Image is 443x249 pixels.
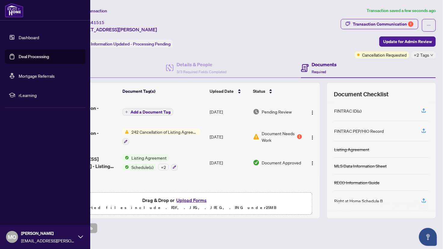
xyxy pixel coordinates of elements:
span: 41515 [91,20,104,25]
button: Add a Document Tag [122,108,173,116]
button: Transaction Communication1 [341,19,418,29]
button: Status Icon242 Cancellation of Listing Agreement - Authority to Offer for Sale [122,129,200,145]
span: Document Needs Work [262,130,296,143]
button: Logo [308,158,317,167]
div: FINTRAC PEP/HIO Record [334,128,384,134]
td: [DATE] [207,124,250,150]
button: Logo [308,132,317,142]
span: Add a Document Tag [131,110,171,114]
span: Cancellation Requested [362,51,407,58]
div: FINTRAC ID(s) [334,107,361,114]
button: Upload Forms [174,196,208,204]
button: Add a Document Tag [122,108,173,116]
span: Drag & Drop or [142,196,208,204]
div: Right at Home Schedule B [334,198,383,204]
div: + 2 [158,164,169,170]
div: RECO Information Guide [334,179,380,186]
th: Upload Date [208,83,251,100]
span: [STREET_ADDRESS][PERSON_NAME] [75,26,157,33]
th: Document Tag(s) [120,83,207,100]
span: [EMAIL_ADDRESS][PERSON_NAME][DOMAIN_NAME] [21,237,75,244]
button: Status IconListing AgreementStatus IconSchedule(s)+2 [122,154,178,171]
a: Dashboard [19,35,39,40]
div: Listing Agreement [334,146,369,153]
span: Schedule(s) [129,164,156,170]
td: [DATE] [207,150,250,176]
span: Pending Review [262,108,292,115]
img: Status Icon [122,154,129,161]
img: Document Status [253,159,260,166]
span: View Transaction [75,8,107,14]
span: Status [253,88,265,95]
span: Document Approved [262,159,301,166]
button: Logo [308,107,317,117]
button: Update for Admin Review [379,36,436,47]
span: down [430,54,433,57]
span: +2 Tags [414,51,429,58]
div: Status: [75,40,173,48]
td: [DATE] [207,100,250,124]
img: Status Icon [122,129,129,135]
th: Status [251,83,304,100]
div: Transaction Communication [353,19,414,29]
article: Transaction saved a few seconds ago [367,7,436,14]
img: Logo [310,135,315,140]
span: Listing Agreement [129,154,169,161]
button: Open asap [419,228,437,246]
span: Upload Date [210,88,234,95]
img: logo [5,3,23,17]
img: Logo [310,110,315,115]
img: Document Status [253,133,260,140]
img: Document Status [253,108,260,115]
p: Supported files include .PDF, .JPG, .JPEG, .PNG under 25 MB [42,204,309,211]
div: MLS Data Information Sheet [334,163,387,169]
span: plus [125,110,128,114]
img: Logo [310,161,315,166]
a: Deal Processing [19,54,49,59]
span: Drag & Drop orUpload FormsSupported files include .PDF, .JPG, .JPEG, .PNG under25MB [39,193,312,215]
span: 242 Cancellation of Listing Agreement - Authority to Offer for Sale [129,129,200,135]
h4: Documents [312,61,337,68]
span: 3/3 Required Fields Completed [177,70,226,74]
span: [PERSON_NAME] [21,230,75,237]
div: 1 [297,134,302,139]
span: Information Updated - Processing Pending [91,41,171,47]
span: Document Checklist [334,90,389,98]
span: MO [8,233,16,241]
span: rLearning [19,92,81,98]
div: 1 [408,21,414,27]
span: Required [312,70,326,74]
span: ellipsis [427,23,431,27]
a: Mortgage Referrals [19,73,55,79]
h4: Details & People [177,61,226,68]
img: Status Icon [122,164,129,170]
span: Update for Admin Review [383,37,432,46]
